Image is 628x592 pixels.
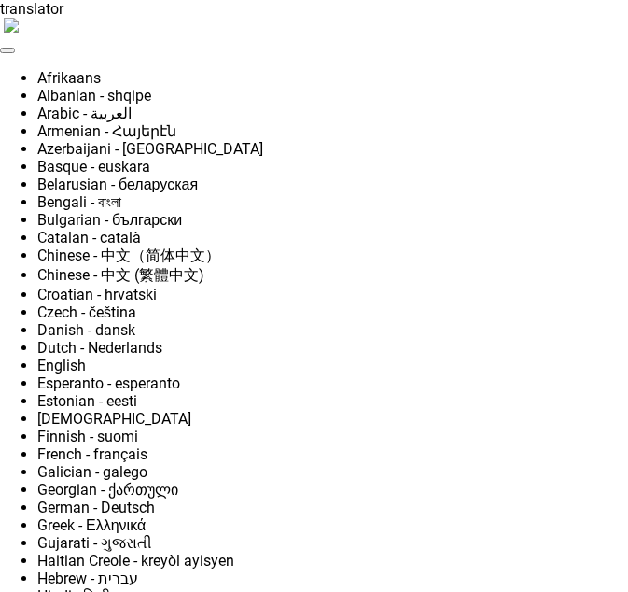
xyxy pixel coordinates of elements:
[37,534,152,552] a: Gujarati - ગુજરાતી
[37,158,150,176] a: Basque - euskara
[37,193,121,211] a: Bengali - বাংলা
[37,516,146,534] a: Greek - Ελληνικά
[37,69,101,87] a: Afrikaans
[37,122,176,140] a: Armenian - Հայերէն
[37,410,191,428] a: [DEMOGRAPHIC_DATA]
[37,303,136,321] a: Czech - čeština
[37,140,263,158] a: Azerbaijani - [GEOGRAPHIC_DATA]
[37,247,220,264] a: Chinese - 中文（简体中文）
[37,87,151,105] a: Albanian - shqipe
[37,499,155,516] a: German - Deutsch
[37,428,138,445] a: Finnish - suomi
[37,176,198,193] a: Belarusian - беларуская
[4,18,19,33] img: right-arrow.png
[37,445,147,463] a: French - français
[37,463,147,481] a: Galician - galego
[37,339,162,357] a: Dutch - Nederlands
[37,286,157,303] a: Croatian - hrvatski
[37,570,138,587] a: Hebrew - ‎‫עברית‬‎
[37,357,86,374] a: English
[37,392,137,410] a: Estonian - eesti
[37,229,141,247] a: Catalan - català
[37,552,234,570] a: Haitian Creole - kreyòl ayisyen
[37,105,132,122] a: Arabic - ‎‫العربية‬‎
[37,211,182,229] a: Bulgarian - български
[37,266,204,284] a: Chinese - 中文 (繁體中文)
[37,321,135,339] a: Danish - dansk
[37,481,178,499] a: Georgian - ქართული
[37,374,180,392] a: Esperanto - esperanto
